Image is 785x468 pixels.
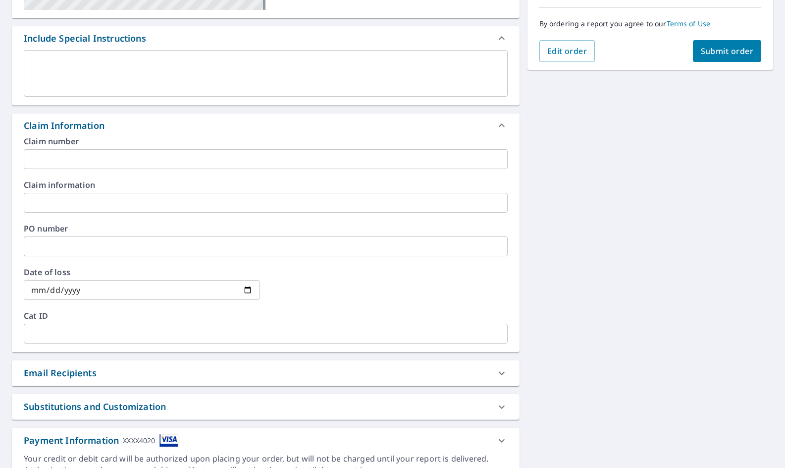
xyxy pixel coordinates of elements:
div: Claim Information [24,119,105,132]
div: Payment Information [24,434,178,447]
button: Submit order [693,40,762,62]
p: By ordering a report you agree to our [539,19,761,28]
div: Claim Information [12,114,520,137]
div: Email Recipients [12,360,520,386]
div: XXXX4020 [123,434,155,447]
div: Payment InformationXXXX4020cardImage [12,428,520,453]
label: Claim number [24,137,508,145]
span: Submit order [701,46,754,57]
button: Edit order [539,40,595,62]
label: Claim information [24,181,508,189]
label: Cat ID [24,312,508,320]
div: Substitutions and Customization [12,394,520,419]
div: Substitutions and Customization [24,400,166,413]
span: Edit order [547,46,587,57]
label: Date of loss [24,268,260,276]
img: cardImage [159,434,178,447]
a: Terms of Use [667,19,711,28]
div: Include Special Instructions [24,32,146,45]
div: Email Recipients [24,366,97,380]
div: Include Special Instructions [12,26,520,50]
label: PO number [24,225,508,233]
